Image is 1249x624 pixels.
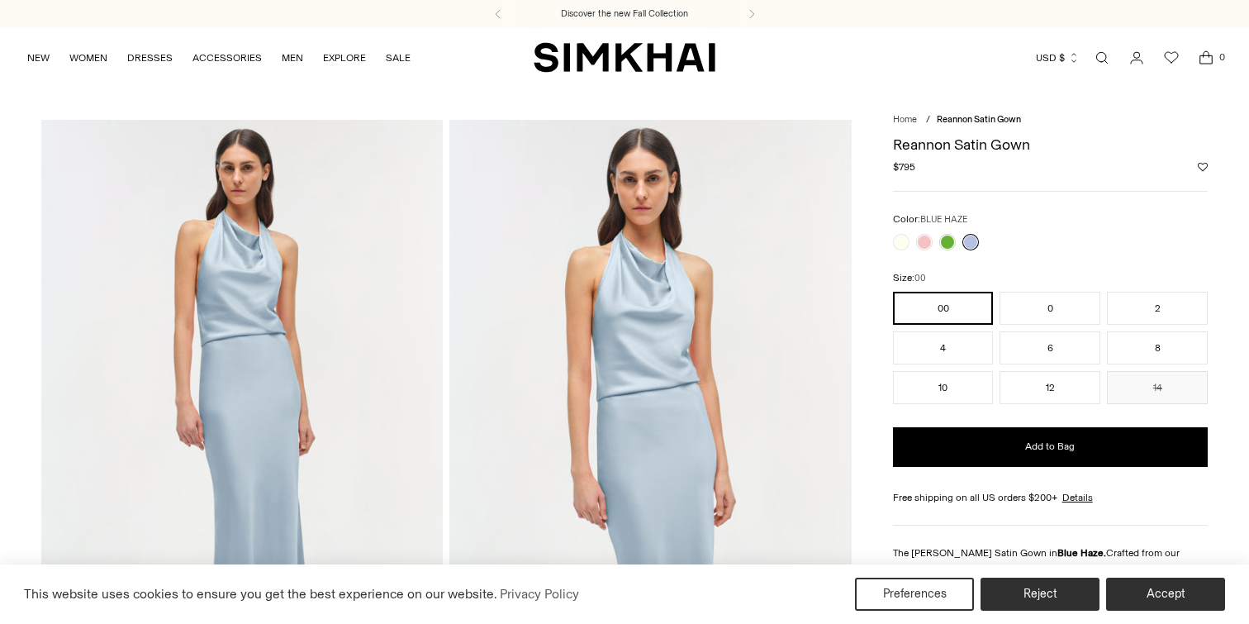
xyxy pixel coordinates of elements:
[1000,331,1100,364] button: 6
[920,214,967,225] span: BLUE HAZE
[1214,50,1229,64] span: 0
[1000,292,1100,325] button: 0
[893,270,926,286] label: Size:
[926,113,930,127] div: /
[1107,292,1208,325] button: 2
[893,212,967,227] label: Color:
[1025,440,1075,454] span: Add to Bag
[282,40,303,76] a: MEN
[1107,371,1208,404] button: 14
[127,40,173,76] a: DRESSES
[497,582,582,607] a: Privacy Policy (opens in a new tab)
[893,371,994,404] button: 10
[1036,40,1080,76] button: USD $
[1062,490,1093,505] a: Details
[893,490,1208,505] div: Free shipping on all US orders $200+
[69,40,107,76] a: WOMEN
[1107,331,1208,364] button: 8
[893,160,915,174] span: $795
[24,586,497,602] span: This website uses cookies to ensure you get the best experience on our website.
[27,40,50,76] a: NEW
[1057,547,1106,559] strong: Blue Haze.
[893,137,1208,152] h1: Reannon Satin Gown
[1000,371,1100,404] button: 12
[192,40,262,76] a: ACCESSORIES
[893,113,1208,127] nav: breadcrumbs
[1085,41,1118,74] a: Open search modal
[893,292,994,325] button: 00
[1106,578,1225,611] button: Accept
[893,427,1208,467] button: Add to Bag
[981,578,1099,611] button: Reject
[937,114,1021,125] span: Reannon Satin Gown
[1190,41,1223,74] a: Open cart modal
[855,578,974,611] button: Preferences
[1155,41,1188,74] a: Wishlist
[893,545,1208,590] p: The [PERSON_NAME] Satin Gown in Crafted from our classic satin, this stunning draped gown feature...
[561,7,688,21] a: Discover the new Fall Collection
[893,331,994,364] button: 4
[323,40,366,76] a: EXPLORE
[534,41,715,74] a: SIMKHAI
[1120,41,1153,74] a: Go to the account page
[386,40,411,76] a: SALE
[914,273,926,283] span: 00
[893,114,917,125] a: Home
[1198,162,1208,172] button: Add to Wishlist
